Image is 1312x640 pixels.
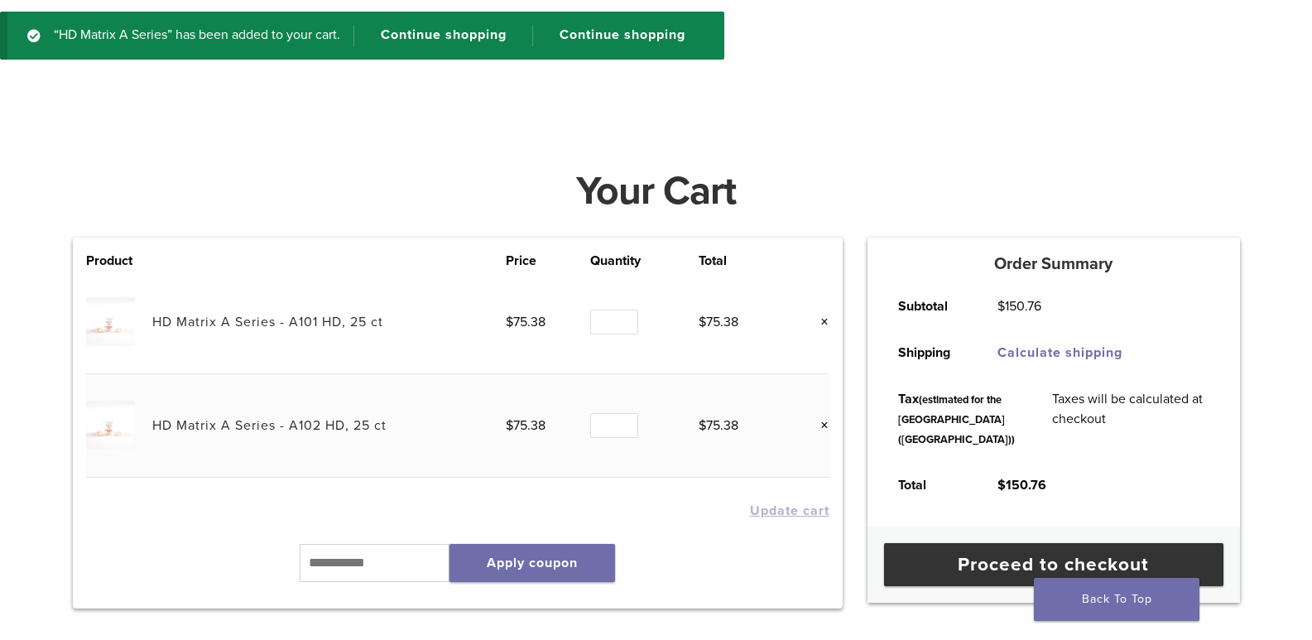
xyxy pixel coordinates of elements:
small: (estimated for the [GEOGRAPHIC_DATA] ([GEOGRAPHIC_DATA])) [898,393,1015,446]
a: Proceed to checkout [884,543,1223,586]
th: Subtotal [880,283,979,330]
span: $ [699,417,706,434]
button: Apply coupon [449,544,615,582]
img: HD Matrix A Series - A101 HD, 25 ct [86,297,135,346]
th: Total [699,251,784,271]
a: Remove this item [808,311,829,333]
h5: Order Summary [867,254,1240,274]
th: Product [86,251,152,271]
bdi: 150.76 [997,298,1041,315]
bdi: 75.38 [699,417,738,434]
bdi: 75.38 [699,314,738,330]
span: $ [997,477,1006,493]
bdi: 75.38 [506,314,545,330]
button: Update cart [750,504,829,517]
a: Calculate shipping [997,344,1122,361]
span: $ [997,298,1005,315]
td: Taxes will be calculated at checkout [1034,376,1228,462]
th: Quantity [590,251,698,271]
th: Tax [880,376,1034,462]
img: HD Matrix A Series - A102 HD, 25 ct [86,401,135,450]
bdi: 150.76 [997,477,1046,493]
span: $ [699,314,706,330]
th: Shipping [880,330,979,376]
a: HD Matrix A Series - A101 HD, 25 ct [152,314,383,330]
span: $ [506,314,513,330]
a: Remove this item [808,415,829,436]
h1: Your Cart [60,171,1252,211]
th: Total [880,462,979,508]
a: HD Matrix A Series - A102 HD, 25 ct [152,417,387,434]
bdi: 75.38 [506,417,545,434]
a: Continue shopping [353,25,519,46]
th: Price [506,251,591,271]
a: Back To Top [1034,578,1199,621]
a: Continue shopping [532,25,698,46]
span: $ [506,417,513,434]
